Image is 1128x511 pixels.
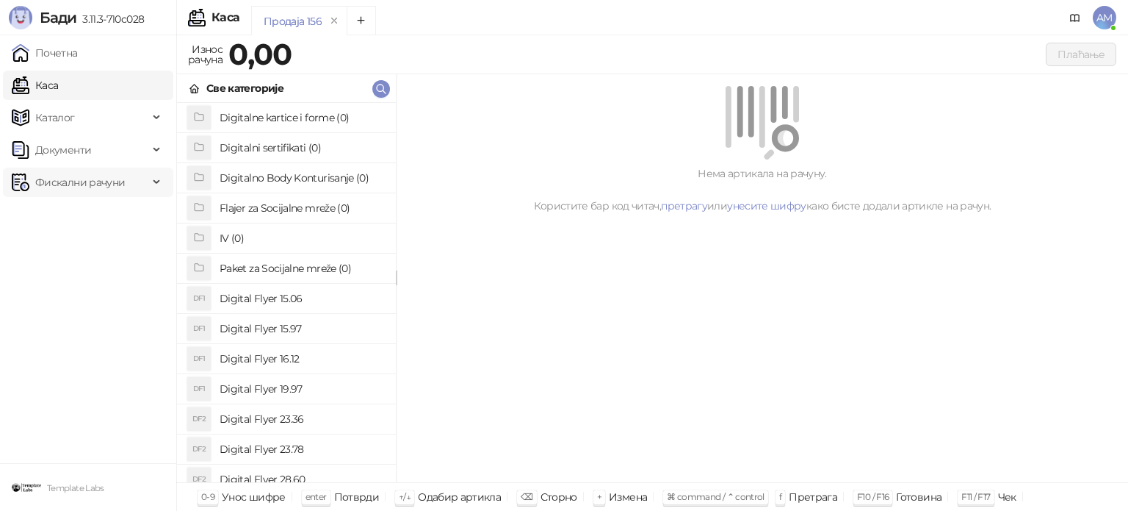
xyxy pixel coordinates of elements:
a: унесите шифру [727,199,806,212]
span: ⌫ [521,491,532,502]
h4: IV (0) [220,226,384,250]
small: Template Labs [47,483,104,493]
span: 3.11.3-710c028 [76,12,144,26]
div: Сторно [540,487,577,507]
h4: Digital Flyer 16.12 [220,347,384,371]
h4: Digital Flyer 15.97 [220,317,384,340]
div: Унос шифре [222,487,286,507]
span: AM [1093,6,1116,29]
a: Документација [1063,6,1087,29]
div: Све категорије [206,80,283,96]
div: DF2 [187,468,211,491]
strong: 0,00 [228,36,292,72]
div: DF1 [187,287,211,310]
div: grid [177,103,396,482]
div: DF1 [187,377,211,401]
span: 0-9 [201,491,214,502]
div: Одабир артикла [418,487,501,507]
span: Бади [40,9,76,26]
div: Нема артикала на рачуну. Користите бар код читач, или како бисте додали артикле на рачун. [414,165,1110,214]
button: Плаћање [1046,43,1116,66]
span: ↑/↓ [399,491,411,502]
div: Каса [211,12,239,24]
div: Износ рачуна [185,40,225,69]
img: Logo [9,6,32,29]
div: Продаја 156 [264,13,322,29]
div: Претрага [789,487,837,507]
span: enter [305,491,327,502]
h4: Digital Flyer 23.36 [220,407,384,431]
div: DF1 [187,317,211,340]
span: F11 / F17 [961,491,990,502]
div: DF1 [187,347,211,371]
span: + [597,491,601,502]
div: DF2 [187,437,211,461]
div: Готовина [896,487,941,507]
h4: Digital Flyer 19.97 [220,377,384,401]
h4: Digital Flyer 28.60 [220,468,384,491]
div: Измена [609,487,647,507]
h4: Digitalne kartice i forme (0) [220,106,384,129]
img: 64x64-companyLogo-46bbf2fd-0887-484e-a02e-a45a40244bfa.png [12,473,41,502]
div: Потврди [334,487,380,507]
div: Чек [998,487,1016,507]
div: DF2 [187,407,211,431]
a: Почетна [12,38,78,68]
a: Каса [12,71,58,100]
span: F10 / F16 [857,491,889,502]
h4: Digital Flyer 15.06 [220,287,384,310]
h4: Digitalni sertifikati (0) [220,136,384,160]
span: Каталог [35,103,75,132]
span: Фискални рачуни [35,168,125,197]
button: Add tab [347,6,376,35]
h4: Flajer za Socijalne mreže (0) [220,196,384,220]
h4: Digitalno Body Konturisanje (0) [220,166,384,190]
a: претрагу [661,199,707,212]
button: remove [325,15,344,27]
h4: Digital Flyer 23.78 [220,437,384,461]
span: ⌘ command / ⌃ control [667,491,764,502]
span: f [779,491,781,502]
h4: Paket za Socijalne mreže (0) [220,257,384,280]
span: Документи [35,135,91,165]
